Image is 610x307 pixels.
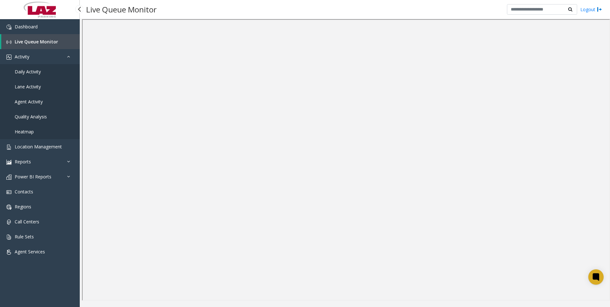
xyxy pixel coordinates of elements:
[15,159,31,165] span: Reports
[15,219,39,225] span: Call Centers
[6,25,11,30] img: 'icon'
[15,174,51,180] span: Power BI Reports
[15,99,43,105] span: Agent Activity
[15,114,47,120] span: Quality Analysis
[15,249,45,255] span: Agent Services
[15,189,33,195] span: Contacts
[6,250,11,255] img: 'icon'
[6,205,11,210] img: 'icon'
[15,84,41,90] span: Lane Activity
[15,24,38,30] span: Dashboard
[6,145,11,150] img: 'icon'
[6,190,11,195] img: 'icon'
[15,144,62,150] span: Location Management
[6,55,11,60] img: 'icon'
[1,34,80,49] a: Live Queue Monitor
[580,6,602,13] a: Logout
[15,69,41,75] span: Daily Activity
[6,220,11,225] img: 'icon'
[15,234,34,240] span: Rule Sets
[83,2,160,17] h3: Live Queue Monitor
[6,175,11,180] img: 'icon'
[15,54,29,60] span: Activity
[6,235,11,240] img: 'icon'
[597,6,602,13] img: logout
[15,129,34,135] span: Heatmap
[6,40,11,45] img: 'icon'
[15,204,31,210] span: Regions
[6,160,11,165] img: 'icon'
[15,39,58,45] span: Live Queue Monitor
